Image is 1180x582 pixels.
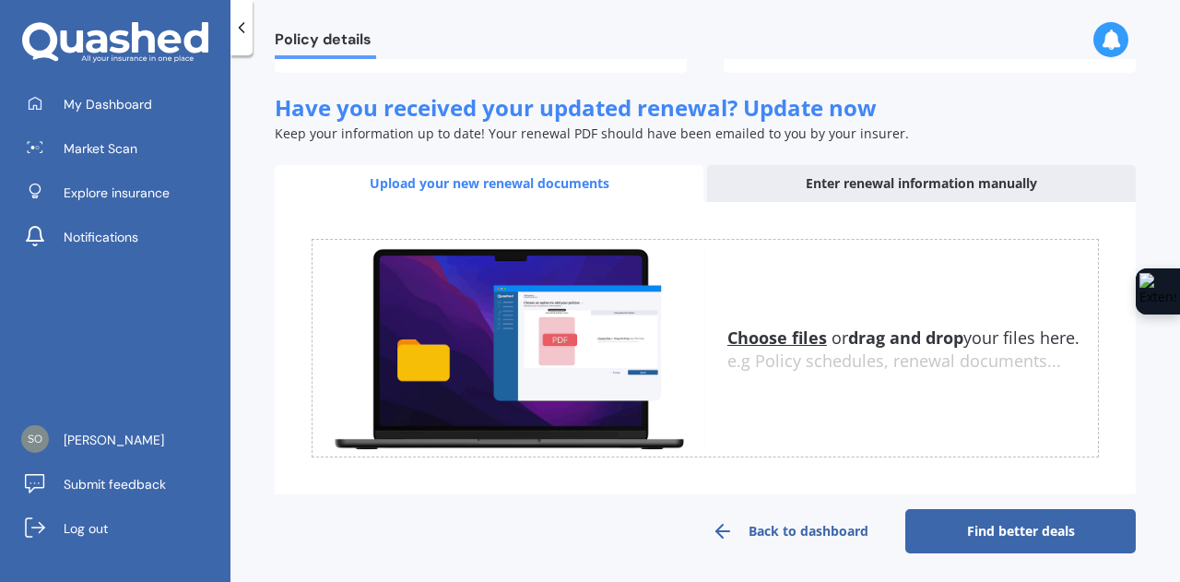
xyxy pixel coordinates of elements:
[313,240,705,457] img: upload.de96410c8ce839c3fdd5.gif
[64,95,152,113] span: My Dashboard
[14,86,230,123] a: My Dashboard
[905,509,1136,553] a: Find better deals
[14,130,230,167] a: Market Scan
[707,165,1136,202] div: Enter renewal information manually
[275,92,877,123] span: Have you received your updated renewal? Update now
[727,351,1098,372] div: e.g Policy schedules, renewal documents...
[14,219,230,255] a: Notifications
[727,327,827,349] u: Choose files
[64,139,137,158] span: Market Scan
[675,509,905,553] a: Back to dashboard
[1139,273,1176,310] img: Extension Icon
[14,466,230,503] a: Submit feedback
[727,327,1080,349] span: or your files here.
[64,519,108,538] span: Log out
[848,327,963,349] b: drag and drop
[14,174,230,211] a: Explore insurance
[21,425,49,453] img: 283e92b82750f632bd40d5c103ab9735
[64,228,138,246] span: Notifications
[14,422,230,458] a: [PERSON_NAME]
[64,475,166,493] span: Submit feedback
[275,165,703,202] div: Upload your new renewal documents
[64,431,164,449] span: [PERSON_NAME]
[275,125,909,142] span: Keep your information up to date! Your renewal PDF should have been emailed to you by your insurer.
[14,510,230,547] a: Log out
[275,30,376,55] span: Policy details
[64,184,170,202] span: Explore insurance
